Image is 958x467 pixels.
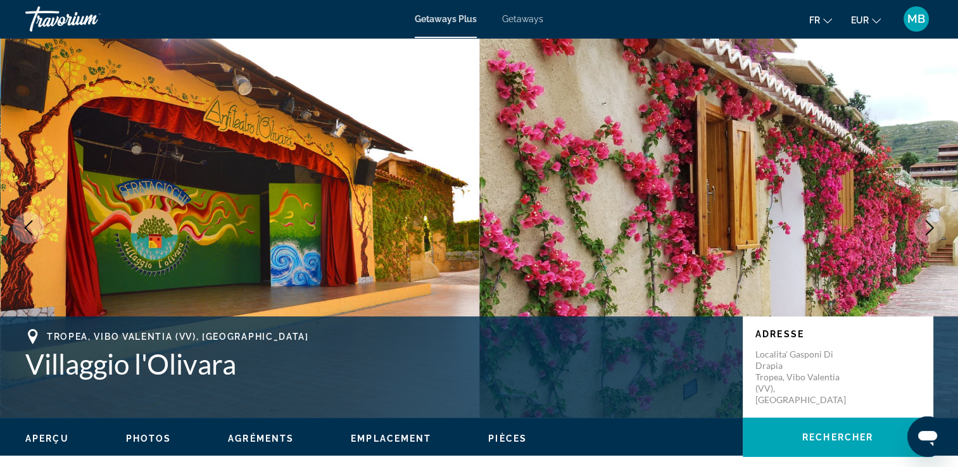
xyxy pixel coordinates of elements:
[851,15,869,25] span: EUR
[351,433,431,444] span: Emplacement
[415,14,477,24] a: Getaways Plus
[743,418,933,457] button: Rechercher
[851,11,881,29] button: Change currency
[351,433,431,444] button: Emplacement
[25,433,69,444] button: Aperçu
[488,433,527,444] button: Pièces
[126,433,172,444] button: Photos
[126,433,172,444] span: Photos
[488,433,527,444] span: Pièces
[25,3,152,35] a: Travorium
[25,433,69,444] span: Aperçu
[809,15,820,25] span: fr
[900,6,933,32] button: User Menu
[802,432,873,442] span: Rechercher
[914,212,945,244] button: Next image
[502,14,543,24] a: Getaways
[755,349,857,406] p: Localita' Gasponi di Drapia Tropea, Vibo Valentia (VV), [GEOGRAPHIC_DATA]
[809,11,832,29] button: Change language
[755,329,920,339] p: Adresse
[907,416,948,457] iframe: Bouton de lancement de la fenêtre de messagerie
[25,347,730,380] h1: Villaggio l'Olivara
[907,13,925,25] span: MB
[13,212,44,244] button: Previous image
[228,433,294,444] span: Agréments
[47,332,309,342] span: Tropea, Vibo Valentia (VV), [GEOGRAPHIC_DATA]
[228,433,294,444] button: Agréments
